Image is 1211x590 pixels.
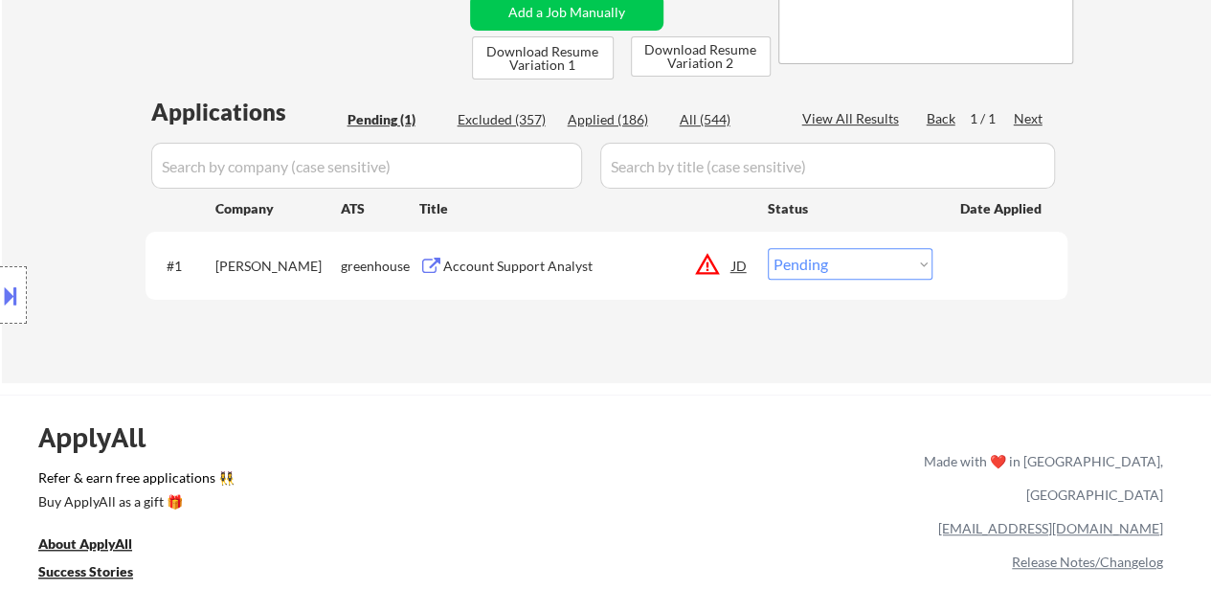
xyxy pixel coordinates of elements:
[443,257,732,276] div: Account Support Analyst
[970,109,1014,128] div: 1 / 1
[600,143,1055,189] input: Search by title (case sensitive)
[1014,109,1044,128] div: Next
[38,533,159,557] a: About ApplyAll
[341,257,419,276] div: greenhouse
[38,495,230,509] div: Buy ApplyAll as a gift 🎁
[960,199,1044,218] div: Date Applied
[568,110,663,129] div: Applied (186)
[631,36,771,77] button: Download Resume Variation 2
[38,535,132,552] u: About ApplyAll
[938,520,1163,536] a: [EMAIL_ADDRESS][DOMAIN_NAME]
[38,471,524,491] a: Refer & earn free applications 👯‍♀️
[151,143,582,189] input: Search by company (case sensitive)
[38,563,133,579] u: Success Stories
[802,109,905,128] div: View All Results
[927,109,957,128] div: Back
[916,444,1163,511] div: Made with ❤️ in [GEOGRAPHIC_DATA], [GEOGRAPHIC_DATA]
[472,36,614,79] button: Download Resume Variation 1
[419,199,750,218] div: Title
[38,491,230,515] a: Buy ApplyAll as a gift 🎁
[680,110,775,129] div: All (544)
[348,110,443,129] div: Pending (1)
[458,110,553,129] div: Excluded (357)
[341,199,419,218] div: ATS
[694,251,721,278] button: warning_amber
[1012,554,1163,570] a: Release Notes/Changelog
[151,101,341,124] div: Applications
[730,248,750,283] div: JD
[768,191,932,225] div: Status
[38,561,159,585] a: Success Stories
